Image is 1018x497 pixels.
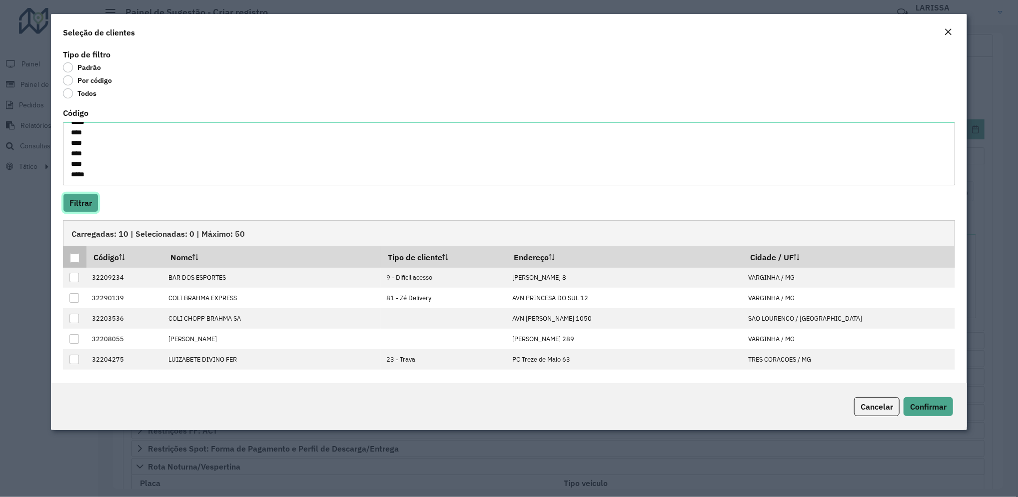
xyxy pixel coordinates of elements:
div: Carregadas: 10 | Selecionadas: 0 | Máximo: 50 [63,220,955,246]
td: AVN [PERSON_NAME] 1050 [507,308,744,329]
td: SAO LOURENCO / [GEOGRAPHIC_DATA] [743,308,955,329]
label: Código [63,107,88,119]
td: 32209234 [86,268,163,288]
td: SAO LOURENCO / [GEOGRAPHIC_DATA] [743,370,955,390]
label: Tipo de filtro [63,48,110,60]
button: Cancelar [854,397,900,416]
button: Confirmar [904,397,953,416]
td: COLI BRAHMA EXPRESS [163,288,381,308]
td: [PERSON_NAME] 289 [507,329,744,349]
td: VARGINHA / MG [743,268,955,288]
td: N F SUPERMERCADOS LT [163,370,381,390]
em: Fechar [944,28,952,36]
h4: Seleção de clientes [63,26,135,38]
th: Cidade / UF [743,246,955,267]
td: 23 - Trava [381,349,507,370]
button: Close [941,26,955,39]
td: 32217649 [86,370,163,390]
span: Cancelar [861,402,893,412]
td: VARGINHA / MG [743,329,955,349]
button: Filtrar [63,193,98,212]
td: BAR DOS ESPORTES [163,268,381,288]
td: 81 - Zé Delivery [381,288,507,308]
th: Código [86,246,163,267]
span: Confirmar [910,402,947,412]
td: 32204275 [86,349,163,370]
td: [PERSON_NAME] 8 [507,268,744,288]
label: Por código [63,75,112,85]
th: Tipo de cliente [381,246,507,267]
td: 32290139 [86,288,163,308]
label: Padrão [63,62,101,72]
td: TRES CORACOES / MG [743,349,955,370]
td: PC A DOUTOR [PERSON_NAME] 105 [507,370,744,390]
td: [PERSON_NAME] [163,329,381,349]
td: 32208055 [86,329,163,349]
th: Nome [163,246,381,267]
td: 32203536 [86,308,163,329]
label: Todos [63,88,96,98]
td: 9 - Difícil acesso [381,268,507,288]
td: AVN PRINCESA DO SUL 12 [507,288,744,308]
td: COLI CHOPP BRAHMA SA [163,308,381,329]
th: Endereço [507,246,744,267]
td: PC Treze de Maio 63 [507,349,744,370]
td: VARGINHA / MG [743,288,955,308]
td: LUIZABETE DIVINO FER [163,349,381,370]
